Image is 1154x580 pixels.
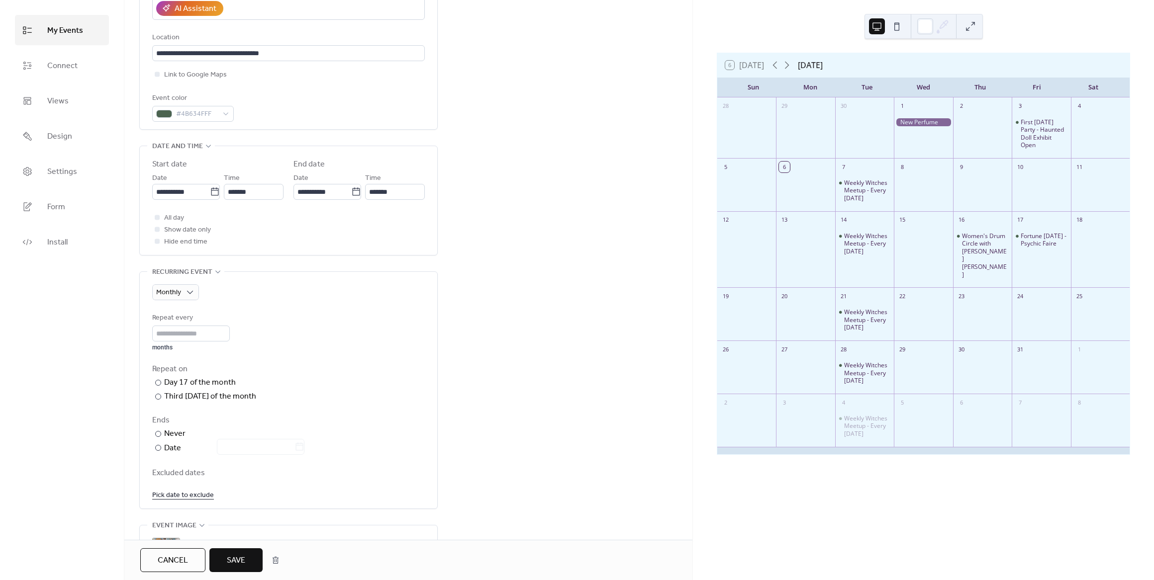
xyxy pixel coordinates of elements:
div: Weekly Witches Meetup - Every Tuesday [835,232,894,255]
span: Save [227,555,245,567]
div: Sat [1065,78,1122,97]
span: Date [152,172,167,184]
span: Views [47,93,69,109]
div: Fri [1008,78,1065,97]
div: Start date [152,159,187,170]
a: Design [15,121,109,151]
div: Location [152,32,423,44]
div: Sun [725,78,782,97]
div: Fortune [DATE] - Psychic Faire [1021,232,1066,248]
div: Thu [952,78,1008,97]
div: 5 [720,162,731,172]
div: 28 [838,344,849,355]
div: Weekly Witches Meetup - Every [DATE] [844,414,890,438]
div: 18 [1074,215,1085,226]
a: Install [15,227,109,257]
span: Recurring event [152,266,212,278]
div: End date [293,159,325,170]
div: Repeat on [152,363,423,375]
div: Date [164,442,304,455]
div: First Friday Party - Haunted Doll Exhibit Open [1012,118,1070,149]
div: 29 [779,101,790,112]
a: Connect [15,50,109,81]
a: Views [15,85,109,116]
div: First [DATE] Party - Haunted Doll Exhibit Open [1021,118,1066,149]
div: Weekly Witches Meetup - Every Tuesday [835,308,894,331]
div: 30 [838,101,849,112]
div: 19 [720,291,731,302]
div: 22 [897,291,908,302]
div: 10 [1015,162,1026,172]
div: Weekly Witches Meetup - Every [DATE] [844,361,890,385]
div: Women's Drum Circle with Ann Marie [953,232,1012,279]
div: 26 [720,344,731,355]
div: 25 [1074,291,1085,302]
div: Weekly Witches Meetup - Every [DATE] [844,232,890,255]
span: Install [47,235,68,250]
span: Link to Google Maps [164,69,227,81]
div: 23 [956,291,967,302]
div: Weekly Witches Meetup - Every [DATE] [844,308,890,331]
div: 8 [897,162,908,172]
div: New Perfume Release [894,118,953,127]
div: 11 [1074,162,1085,172]
span: Connect [47,58,78,74]
div: Weekly Witches Meetup - Every Tuesday [835,179,894,202]
div: Ends [152,414,423,426]
span: Date [293,172,308,184]
div: 7 [838,162,849,172]
div: Women's Drum Circle with [PERSON_NAME] [PERSON_NAME] [962,232,1008,279]
div: 1 [1074,344,1085,355]
div: 21 [838,291,849,302]
button: Cancel [140,548,205,572]
button: Save [209,548,263,572]
a: Form [15,191,109,222]
div: 27 [779,344,790,355]
div: 13 [779,215,790,226]
span: #4B634FFF [176,108,218,120]
div: Weekly Witches Meetup - Every Tuesday [835,361,894,385]
div: Weekly Witches Meetup - Every [DATE] [844,179,890,202]
div: 4 [838,397,849,408]
div: AI Assistant [175,3,216,15]
button: AI Assistant [156,1,223,16]
div: 20 [779,291,790,302]
div: 8 [1074,397,1085,408]
div: 4 [1074,101,1085,112]
div: 6 [779,162,790,172]
span: Excluded dates [152,467,425,479]
div: Repeat every [152,312,228,324]
div: 16 [956,215,967,226]
div: 3 [779,397,790,408]
span: Monthly [156,286,181,299]
span: Settings [47,164,77,179]
div: 30 [956,344,967,355]
span: Design [47,129,72,144]
div: Fortune Friday - Psychic Faire [1012,232,1070,248]
span: Hide end time [164,236,207,248]
span: Cancel [158,555,188,567]
div: 15 [897,215,908,226]
div: 1 [897,101,908,112]
div: Wed [895,78,952,97]
div: 31 [1015,344,1026,355]
div: Event color [152,92,232,104]
div: Mon [782,78,839,97]
div: 3 [1015,101,1026,112]
div: Tue [839,78,895,97]
div: 9 [956,162,967,172]
div: 5 [897,397,908,408]
div: 7 [1015,397,1026,408]
span: Time [365,172,381,184]
div: [DATE] [798,59,823,71]
div: 24 [1015,291,1026,302]
div: Weekly Witches Meetup - Every Tuesday [835,414,894,438]
div: 2 [720,397,731,408]
span: Date and time [152,141,203,153]
span: Form [47,199,65,215]
span: Event image [152,520,196,532]
span: Pick date to exclude [152,490,214,501]
div: 29 [897,344,908,355]
div: 14 [838,215,849,226]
